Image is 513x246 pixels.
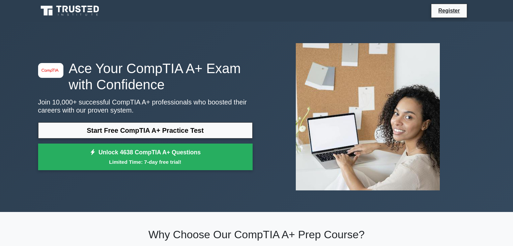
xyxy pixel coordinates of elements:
a: Register [434,6,464,15]
p: Join 10,000+ successful CompTIA A+ professionals who boosted their careers with our proven system. [38,98,253,114]
a: Unlock 4638 CompTIA A+ QuestionsLimited Time: 7-day free trial! [38,144,253,171]
a: Start Free CompTIA A+ Practice Test [38,122,253,139]
h1: Ace Your CompTIA A+ Exam with Confidence [38,60,253,93]
h2: Why Choose Our CompTIA A+ Prep Course? [38,228,475,241]
small: Limited Time: 7-day free trial! [47,158,244,166]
